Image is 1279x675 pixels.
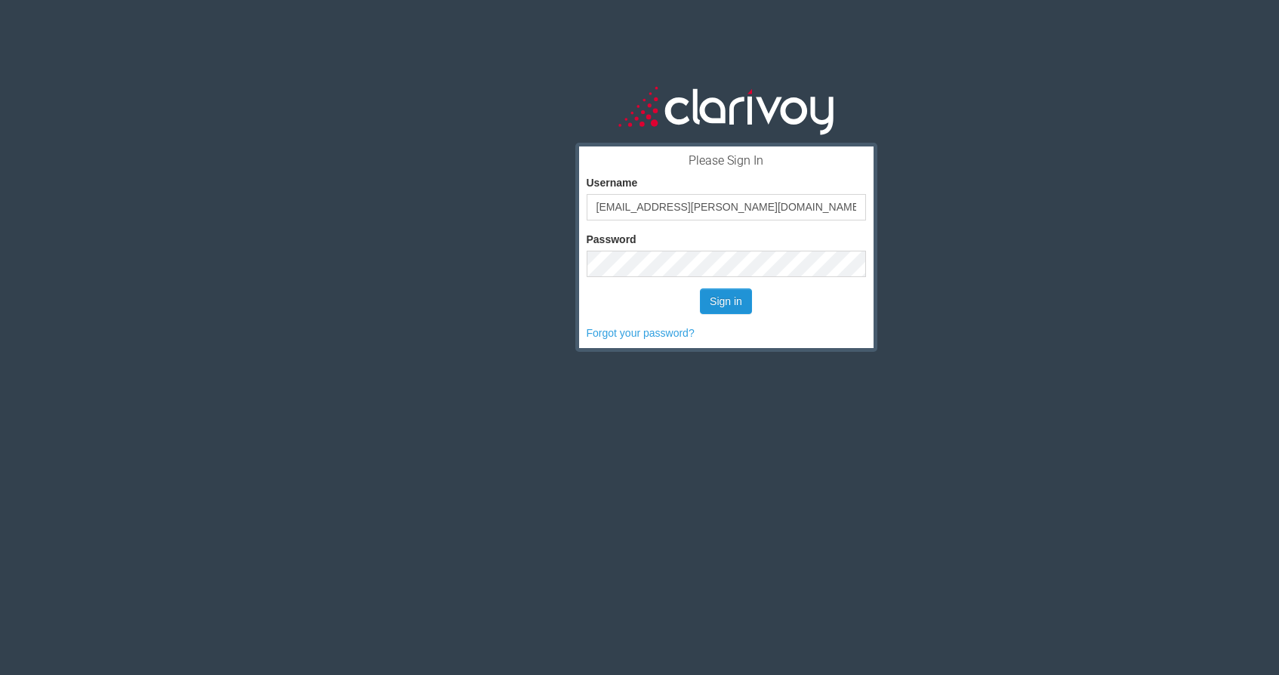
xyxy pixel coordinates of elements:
button: Sign in [700,288,752,314]
input: Username [587,194,866,220]
h3: Please Sign In [587,154,866,168]
label: Username [587,175,638,190]
a: Forgot your password? [587,327,695,339]
img: clarivoy_whitetext_transbg.svg [618,83,834,137]
label: Password [587,232,636,247]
